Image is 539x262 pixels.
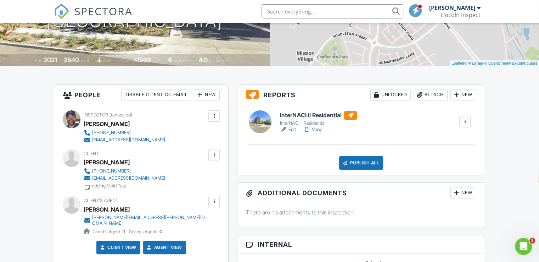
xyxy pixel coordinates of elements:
div: 41989 [133,56,151,64]
div: [PERSON_NAME] [84,119,130,129]
div: Disable Client CC Email [121,89,191,100]
span: 1 [529,238,535,244]
span: (requested) [110,112,132,118]
p: There are no attachments to this inspection. [246,208,476,216]
span: Built [35,58,43,63]
iframe: Intercom live chat [515,238,532,255]
div: [PERSON_NAME] [84,157,130,168]
h3: Additional Documents [237,183,485,203]
div: | [450,60,539,66]
span: bathrooms [209,58,229,63]
a: © OpenStreetMap contributors [484,61,537,65]
div: [PHONE_NUMBER] [92,130,131,136]
span: sq. ft. [80,58,90,63]
span: SPECTORA [74,4,133,18]
span: Lot Size [117,58,132,63]
a: [EMAIL_ADDRESS][DOMAIN_NAME] [84,175,165,182]
span: sq.ft. [152,58,161,63]
a: Client View [99,244,136,251]
a: [EMAIL_ADDRESS][DOMAIN_NAME] [84,136,165,143]
div: adding Mold Test [92,183,126,189]
div: [PERSON_NAME] [429,4,475,11]
span: Seller's Agent - [129,229,162,234]
div: [EMAIL_ADDRESS][DOMAIN_NAME] [92,175,165,181]
h6: InterNACHI Residential [280,111,357,120]
div: New [194,89,220,100]
span: bedrooms [173,58,192,63]
a: [PERSON_NAME][EMAIL_ADDRESS][PERSON_NAME][DOMAIN_NAME] [84,215,207,226]
div: Lincoln Inspect [440,11,481,18]
strong: 1 [123,229,125,234]
span: slab [103,58,111,63]
div: 4 [168,56,172,64]
div: [PHONE_NUMBER] [92,168,131,174]
a: Leaflet [451,61,463,65]
div: [PERSON_NAME][EMAIL_ADDRESS][PERSON_NAME][DOMAIN_NAME] [92,215,207,226]
img: The Best Home Inspection Software - Spectora [54,4,69,19]
div: Publish All [339,156,383,170]
div: New [450,89,476,100]
a: InterNACHI Residential InterNACHI Residential [280,111,357,126]
div: InterNACHI Residential [280,120,357,126]
span: Client's Agent - [92,229,126,234]
span: Client's Agent [84,198,118,203]
a: [PHONE_NUMBER] [84,129,165,136]
span: Inspector [84,112,108,118]
a: Edit [280,126,296,133]
h3: Reports [237,85,485,105]
div: Unlocked [370,89,411,100]
a: [PHONE_NUMBER] [84,168,165,175]
span: Client [84,151,99,156]
a: © MapTiler [464,61,483,65]
a: [PERSON_NAME] [84,204,130,215]
div: 2840 [64,56,79,64]
a: View [303,126,321,133]
div: 2021 [44,56,57,64]
h3: Internal [237,235,485,254]
div: New [450,187,476,198]
a: SPECTORA [54,10,133,24]
h3: People [54,85,228,105]
div: [EMAIL_ADDRESS][DOMAIN_NAME] [92,137,165,143]
div: 4.0 [199,56,208,64]
strong: 0 [159,229,162,234]
a: Agent View [146,244,182,251]
div: Attach [414,89,448,100]
input: Search everything... [262,4,403,18]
